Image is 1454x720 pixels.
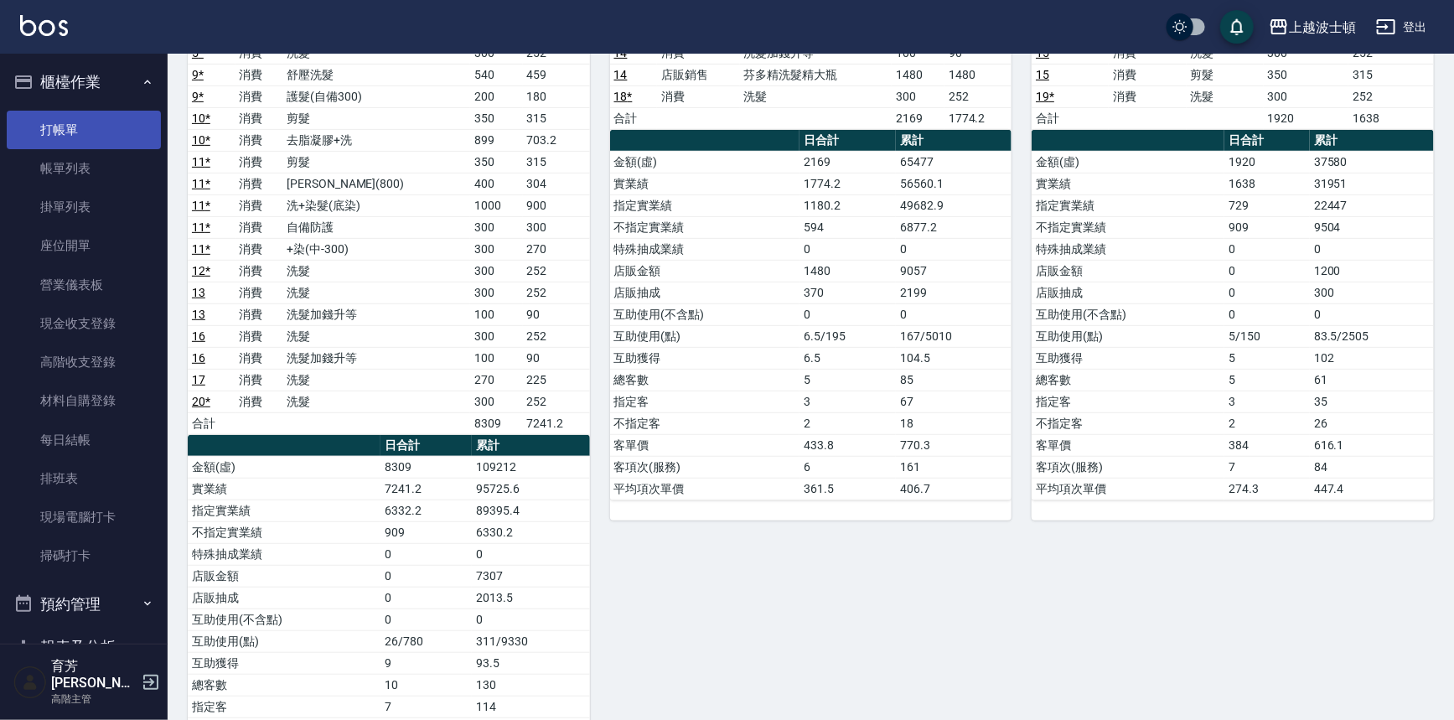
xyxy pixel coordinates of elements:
[1310,194,1434,216] td: 22447
[1264,64,1349,85] td: 350
[188,674,380,696] td: 總客數
[235,151,283,173] td: 消費
[799,130,896,152] th: 日合計
[896,391,1012,412] td: 67
[51,692,137,707] p: 高階主管
[896,369,1012,391] td: 85
[188,456,380,478] td: 金額(虛)
[1348,107,1434,129] td: 1638
[799,412,896,434] td: 2
[470,260,522,282] td: 300
[188,587,380,609] td: 店販抽成
[523,369,590,391] td: 225
[1264,85,1349,107] td: 300
[7,583,161,626] button: 預約管理
[472,435,589,457] th: 累計
[472,521,589,543] td: 6330.2
[470,412,522,434] td: 8309
[7,266,161,304] a: 營業儀表板
[13,666,47,699] img: Person
[192,351,205,365] a: 16
[1348,85,1434,107] td: 252
[282,260,470,282] td: 洗髮
[1310,238,1434,260] td: 0
[892,107,944,129] td: 2169
[799,216,896,238] td: 594
[896,130,1012,152] th: 累計
[282,107,470,129] td: 剪髮
[282,369,470,391] td: 洗髮
[523,216,590,238] td: 300
[610,260,800,282] td: 店販金額
[472,543,589,565] td: 0
[235,391,283,412] td: 消費
[610,325,800,347] td: 互助使用(點)
[944,107,1012,129] td: 1774.2
[610,391,800,412] td: 指定客
[7,149,161,188] a: 帳單列表
[1032,282,1224,303] td: 店販抽成
[1032,151,1224,173] td: 金額(虛)
[235,303,283,325] td: 消費
[1220,10,1254,44] button: save
[1310,130,1434,152] th: 累計
[470,107,522,129] td: 350
[188,478,380,500] td: 實業績
[896,303,1012,325] td: 0
[610,151,800,173] td: 金額(虛)
[1187,85,1264,107] td: 洗髮
[188,565,380,587] td: 店販金額
[610,107,658,129] td: 合計
[1264,107,1349,129] td: 1920
[235,260,283,282] td: 消費
[523,64,590,85] td: 459
[7,188,161,226] a: 掛單列表
[523,347,590,369] td: 90
[7,343,161,381] a: 高階收支登錄
[1310,151,1434,173] td: 37580
[1036,46,1049,60] a: 15
[610,434,800,456] td: 客單價
[1032,260,1224,282] td: 店販金額
[51,658,137,692] h5: 育芳[PERSON_NAME]
[1032,434,1224,456] td: 客單價
[470,325,522,347] td: 300
[610,130,1012,500] table: a dense table
[610,369,800,391] td: 總客數
[472,696,589,717] td: 114
[470,129,522,151] td: 899
[1224,347,1310,369] td: 5
[614,68,628,81] a: 14
[470,347,522,369] td: 100
[523,238,590,260] td: 270
[235,194,283,216] td: 消費
[1310,325,1434,347] td: 83.5/2505
[188,500,380,521] td: 指定實業績
[523,303,590,325] td: 90
[799,151,896,173] td: 2169
[610,347,800,369] td: 互助獲得
[523,85,590,107] td: 180
[1310,282,1434,303] td: 300
[1310,347,1434,369] td: 102
[282,325,470,347] td: 洗髮
[896,194,1012,216] td: 49682.9
[470,85,522,107] td: 200
[1224,412,1310,434] td: 2
[188,521,380,543] td: 不指定實業績
[799,282,896,303] td: 370
[7,304,161,343] a: 現金收支登錄
[282,85,470,107] td: 護髮(自備300)
[610,238,800,260] td: 特殊抽成業績
[944,85,1012,107] td: 252
[1032,194,1224,216] td: 指定實業績
[1032,130,1434,500] table: a dense table
[282,238,470,260] td: +染(中-300)
[235,107,283,129] td: 消費
[1310,303,1434,325] td: 0
[1310,216,1434,238] td: 9504
[1032,173,1224,194] td: 實業績
[188,630,380,652] td: 互助使用(點)
[1036,68,1049,81] a: 15
[1032,456,1224,478] td: 客項次(服務)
